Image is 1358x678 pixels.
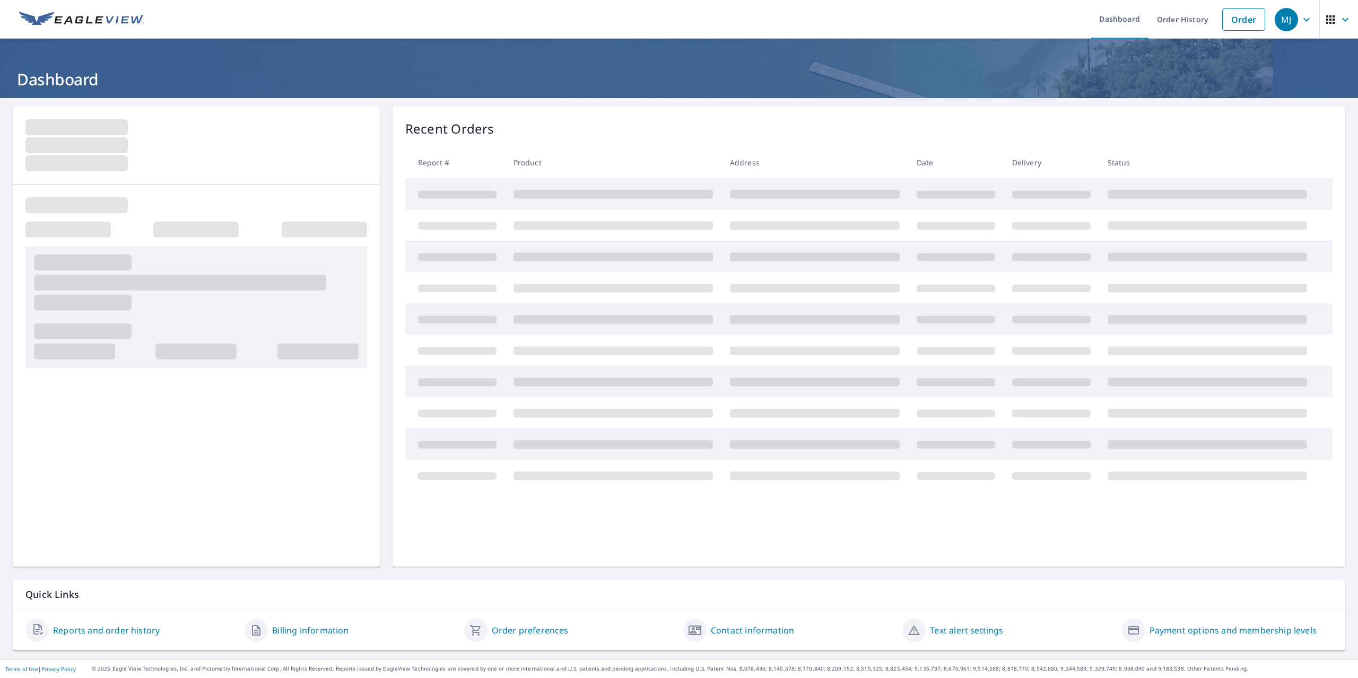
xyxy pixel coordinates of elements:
th: Delivery [1004,147,1099,178]
div: MJ [1275,8,1298,31]
a: Text alert settings [930,624,1003,637]
a: Billing information [272,624,349,637]
p: © 2025 Eagle View Technologies, Inc. and Pictometry International Corp. All Rights Reserved. Repo... [92,665,1353,673]
th: Address [721,147,908,178]
a: Order preferences [492,624,569,637]
h1: Dashboard [13,68,1345,90]
th: Report # [405,147,505,178]
p: | [5,666,76,672]
p: Quick Links [25,588,1333,601]
th: Product [505,147,721,178]
a: Terms of Use [5,665,38,673]
th: Date [908,147,1004,178]
a: Privacy Policy [41,665,76,673]
img: EV Logo [19,12,144,28]
a: Reports and order history [53,624,160,637]
a: Payment options and membership levels [1150,624,1317,637]
th: Status [1099,147,1316,178]
a: Contact information [711,624,794,637]
a: Order [1222,8,1265,31]
p: Recent Orders [405,119,494,138]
